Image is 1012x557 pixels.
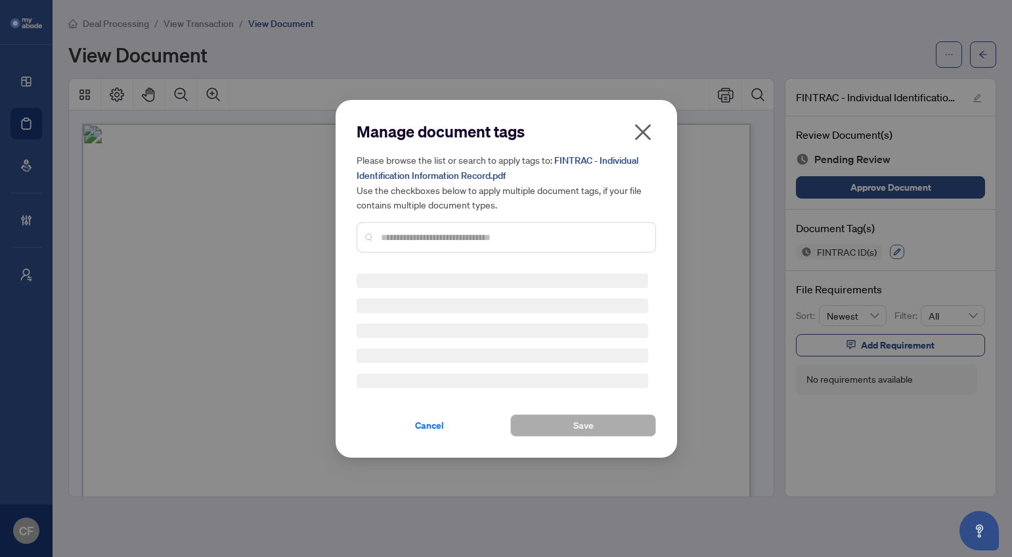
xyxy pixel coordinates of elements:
[415,415,444,436] span: Cancel
[510,414,656,437] button: Save
[357,153,656,212] h5: Please browse the list or search to apply tags to: Use the checkboxes below to apply multiple doc...
[357,121,656,142] h2: Manage document tags
[959,511,999,550] button: Open asap
[357,155,638,182] span: FINTRAC - Individual Identification Information Record.pdf
[632,122,653,143] span: close
[357,414,502,437] button: Cancel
